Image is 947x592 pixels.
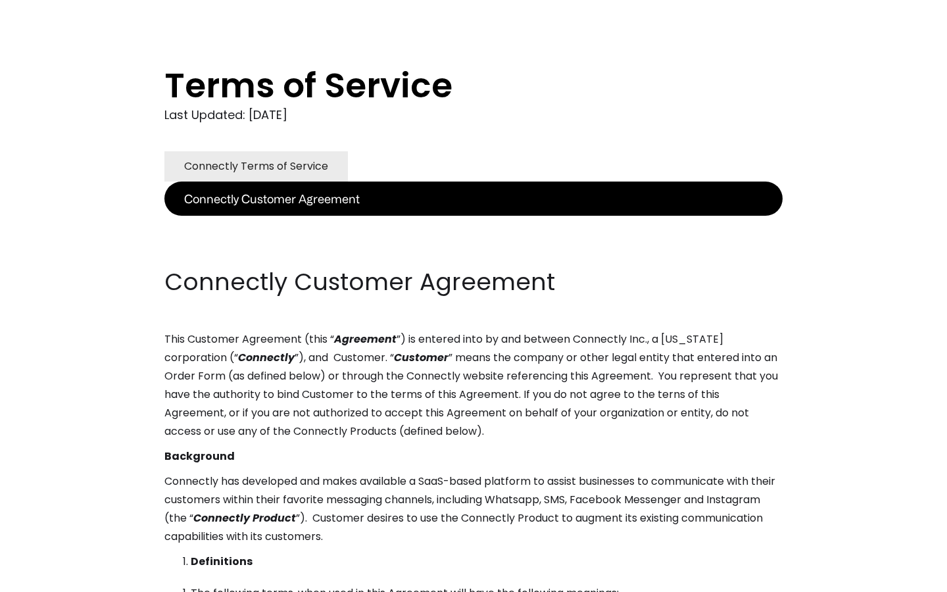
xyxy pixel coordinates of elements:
[164,266,783,299] h2: Connectly Customer Agreement
[164,241,783,259] p: ‍
[184,189,360,208] div: Connectly Customer Agreement
[13,568,79,587] aside: Language selected: English
[394,350,449,365] em: Customer
[334,332,397,347] em: Agreement
[164,472,783,546] p: Connectly has developed and makes available a SaaS-based platform to assist businesses to communi...
[238,350,295,365] em: Connectly
[164,66,730,105] h1: Terms of Service
[164,216,783,234] p: ‍
[193,510,296,526] em: Connectly Product
[164,449,235,464] strong: Background
[184,157,328,176] div: Connectly Terms of Service
[191,554,253,569] strong: Definitions
[164,105,783,125] div: Last Updated: [DATE]
[164,330,783,441] p: This Customer Agreement (this “ ”) is entered into by and between Connectly Inc., a [US_STATE] co...
[26,569,79,587] ul: Language list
